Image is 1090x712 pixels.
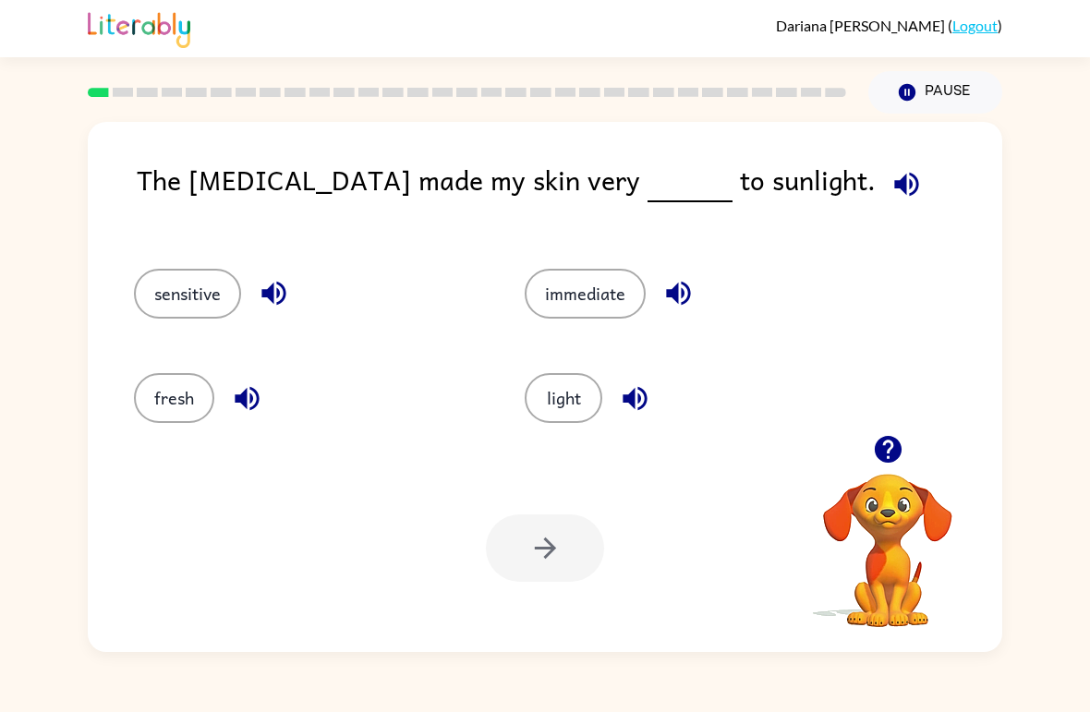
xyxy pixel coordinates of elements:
div: ( ) [776,17,1002,34]
button: sensitive [134,269,241,319]
video: Your browser must support playing .mp4 files to use Literably. Please try using another browser. [795,445,980,630]
button: Pause [868,71,1002,114]
div: The [MEDICAL_DATA] made my skin very to sunlight. [137,159,1002,232]
button: light [525,373,602,423]
img: Literably [88,7,190,48]
a: Logout [952,17,998,34]
button: fresh [134,373,214,423]
span: Dariana [PERSON_NAME] [776,17,948,34]
button: immediate [525,269,646,319]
